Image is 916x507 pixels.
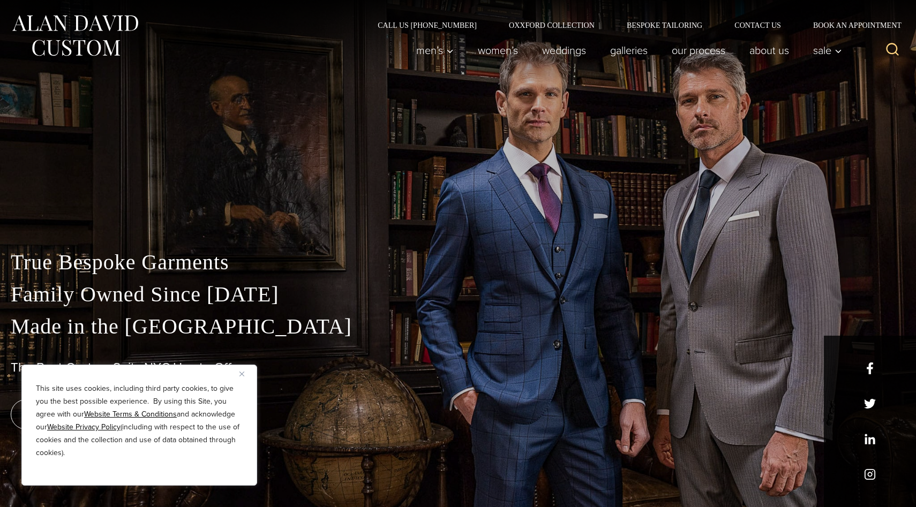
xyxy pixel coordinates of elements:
p: True Bespoke Garments Family Owned Since [DATE] Made in the [GEOGRAPHIC_DATA] [11,246,905,343]
img: Alan David Custom [11,12,139,59]
a: Galleries [598,40,660,61]
span: Men’s [416,45,454,56]
a: weddings [530,40,598,61]
a: Women’s [466,40,530,61]
a: Contact Us [718,21,797,29]
nav: Secondary Navigation [362,21,905,29]
h1: The Best Custom Suits NYC Has to Offer [11,360,905,375]
a: book an appointment [11,399,161,429]
img: Close [239,372,244,376]
button: View Search Form [880,37,905,63]
a: Website Terms & Conditions [84,408,177,420]
button: Close [239,367,252,380]
a: Call Us [PHONE_NUMBER] [362,21,493,29]
span: Sale [813,45,842,56]
a: Bespoke Tailoring [611,21,718,29]
p: This site uses cookies, including third party cookies, to give you the best possible experience. ... [36,382,243,459]
a: Our Process [660,40,738,61]
a: About Us [738,40,801,61]
a: Oxxford Collection [493,21,611,29]
nav: Primary Navigation [404,40,848,61]
a: Book an Appointment [797,21,905,29]
a: Website Privacy Policy [47,421,121,433]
